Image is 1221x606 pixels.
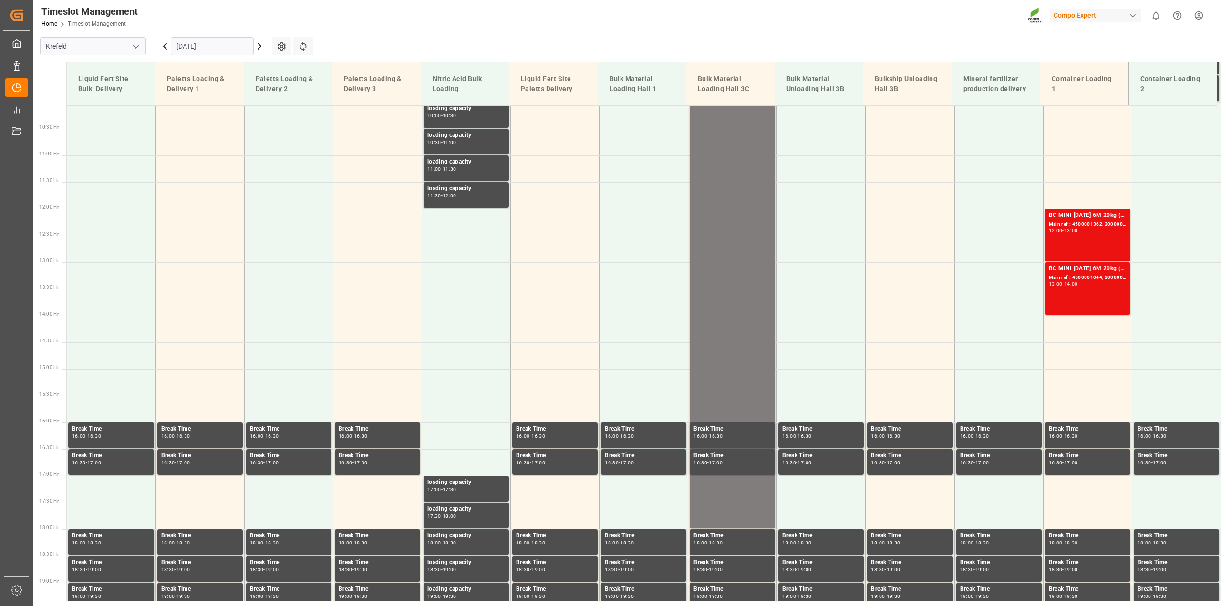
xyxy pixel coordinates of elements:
[1062,228,1064,233] div: -
[443,113,456,118] div: 10:30
[265,541,279,545] div: 18:30
[1153,567,1167,572] div: 19:00
[39,552,59,557] span: 18:30 Hr
[973,434,975,438] div: -
[427,478,505,487] div: loading capacity
[1050,9,1141,22] div: Compo Expert
[339,434,352,438] div: 16:00
[960,70,1033,98] div: Mineral fertilizer production delivery
[443,487,456,492] div: 17:30
[516,434,530,438] div: 16:00
[1153,461,1167,465] div: 17:00
[176,594,190,598] div: 19:30
[427,541,441,545] div: 18:00
[1138,531,1215,541] div: Break Time
[427,194,441,198] div: 11:30
[693,567,707,572] div: 18:30
[443,167,456,171] div: 11:30
[1064,567,1078,572] div: 19:00
[782,585,860,594] div: Break Time
[1064,282,1078,286] div: 14:00
[72,434,86,438] div: 16:00
[605,461,619,465] div: 16:30
[441,567,443,572] div: -
[619,434,620,438] div: -
[619,461,620,465] div: -
[605,434,619,438] div: 16:00
[871,541,885,545] div: 18:00
[871,424,949,434] div: Break Time
[39,311,59,317] span: 14:00 Hr
[128,39,143,54] button: open menu
[871,461,885,465] div: 16:30
[530,541,531,545] div: -
[975,434,989,438] div: 16:30
[265,594,279,598] div: 19:30
[265,567,279,572] div: 19:00
[1049,282,1063,286] div: 13:00
[693,434,707,438] div: 16:00
[796,541,797,545] div: -
[709,567,723,572] div: 19:00
[693,585,771,594] div: Break Time
[960,567,974,572] div: 18:30
[796,567,797,572] div: -
[39,525,59,530] span: 18:00 Hr
[161,567,175,572] div: 18:30
[441,514,443,518] div: -
[782,567,796,572] div: 18:30
[517,70,590,98] div: Liquid Fert Site Paletts Delivery
[86,594,87,598] div: -
[250,594,264,598] div: 19:00
[1062,461,1064,465] div: -
[265,434,279,438] div: 16:30
[263,461,265,465] div: -
[1049,461,1063,465] div: 16:30
[265,461,279,465] div: 17:00
[427,113,441,118] div: 10:00
[263,567,265,572] div: -
[175,541,176,545] div: -
[427,585,505,594] div: loading capacity
[441,541,443,545] div: -
[707,461,709,465] div: -
[352,461,354,465] div: -
[1138,434,1151,438] div: 16:00
[530,434,531,438] div: -
[605,531,683,541] div: Break Time
[516,424,594,434] div: Break Time
[960,541,974,545] div: 18:00
[354,541,368,545] div: 18:30
[1049,274,1127,282] div: Main ref : 4500001044, 2000000100
[960,461,974,465] div: 16:30
[250,567,264,572] div: 18:30
[1153,434,1167,438] div: 16:30
[176,461,190,465] div: 17:00
[72,531,150,541] div: Break Time
[605,585,683,594] div: Break Time
[707,434,709,438] div: -
[250,531,328,541] div: Break Time
[1049,264,1127,274] div: BC MINI [DATE] 6M 20kg (x48) BR MTO
[41,21,57,27] a: Home
[1062,541,1064,545] div: -
[441,167,443,171] div: -
[693,424,771,434] div: Break Time
[782,434,796,438] div: 16:00
[1138,558,1215,567] div: Break Time
[782,541,796,545] div: 18:00
[605,451,683,461] div: Break Time
[441,113,443,118] div: -
[1138,451,1215,461] div: Break Time
[441,487,443,492] div: -
[619,567,620,572] div: -
[443,541,456,545] div: 18:30
[39,124,59,130] span: 10:30 Hr
[960,451,1038,461] div: Break Time
[871,434,885,438] div: 16:00
[441,140,443,144] div: -
[620,434,634,438] div: 16:30
[176,541,190,545] div: 18:30
[885,567,886,572] div: -
[606,70,679,98] div: Bulk Material Loading Hall 1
